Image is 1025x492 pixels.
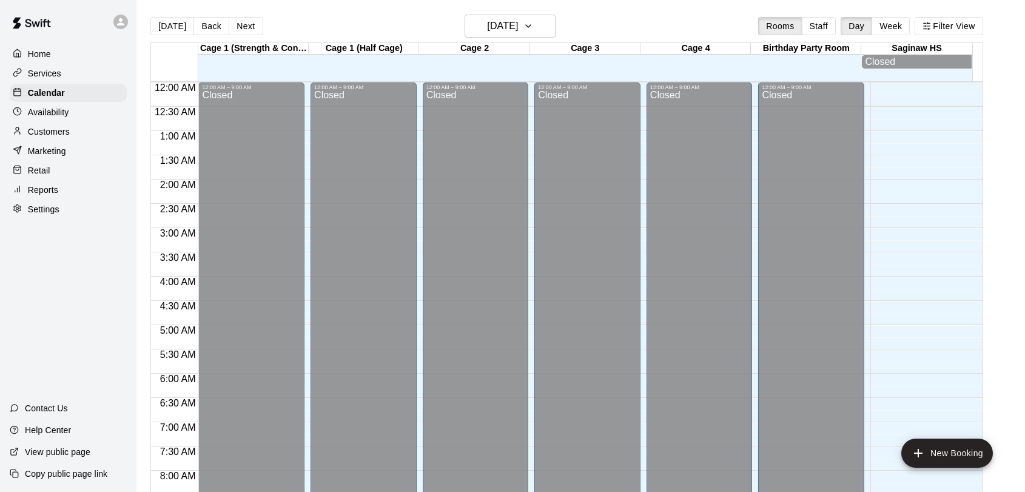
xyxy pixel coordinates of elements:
a: Settings [10,200,127,218]
p: Availability [28,106,69,118]
p: Home [28,48,51,60]
p: Marketing [28,145,66,157]
a: Calendar [10,84,127,102]
a: Retail [10,161,127,180]
span: 2:00 AM [157,180,199,190]
span: 4:30 AM [157,301,199,311]
p: Services [28,67,61,79]
span: 1:30 AM [157,155,199,166]
div: Birthday Party Room [751,43,861,55]
div: Cage 4 [640,43,751,55]
div: Cage 1 (Half Cage) [309,43,419,55]
button: Week [872,17,910,35]
span: 4:00 AM [157,277,199,287]
a: Reports [10,181,127,199]
a: Marketing [10,142,127,160]
div: 12:00 AM – 9:00 AM [202,84,301,90]
button: Rooms [758,17,802,35]
a: Availability [10,103,127,121]
span: 7:00 AM [157,422,199,433]
button: Day [841,17,872,35]
span: 5:30 AM [157,349,199,360]
div: Closed [865,56,968,67]
button: [DATE] [465,15,556,38]
span: 5:00 AM [157,325,199,335]
a: Home [10,45,127,63]
h6: [DATE] [487,18,518,35]
div: 12:00 AM – 9:00 AM [762,84,861,90]
div: 12:00 AM – 9:00 AM [314,84,413,90]
span: 7:30 AM [157,447,199,457]
p: Copy public page link [25,468,107,480]
p: Help Center [25,424,71,436]
div: 12:00 AM – 9:00 AM [650,84,749,90]
span: 12:30 AM [152,107,199,117]
span: 3:30 AM [157,252,199,263]
span: 6:00 AM [157,374,199,384]
div: Saginaw HS [861,43,972,55]
button: add [901,439,993,468]
span: 12:00 AM [152,83,199,93]
button: Back [193,17,229,35]
span: 8:00 AM [157,471,199,481]
button: [DATE] [150,17,194,35]
span: 6:30 AM [157,398,199,408]
p: View public page [25,446,90,458]
span: 2:30 AM [157,204,199,214]
p: Reports [28,184,58,196]
p: Calendar [28,87,65,99]
button: Next [229,17,263,35]
p: Settings [28,203,59,215]
span: 3:00 AM [157,228,199,238]
p: Contact Us [25,402,68,414]
a: Customers [10,123,127,141]
button: Filter View [915,17,983,35]
div: Cage 3 [530,43,640,55]
div: 12:00 AM – 9:00 AM [538,84,637,90]
a: Services [10,64,127,83]
p: Customers [28,126,70,138]
button: Staff [802,17,836,35]
span: 1:00 AM [157,131,199,141]
div: Cage 1 (Strength & Conditioning Half) [198,43,309,55]
p: Retail [28,164,50,177]
div: 12:00 AM – 9:00 AM [426,84,525,90]
div: Cage 2 [419,43,529,55]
